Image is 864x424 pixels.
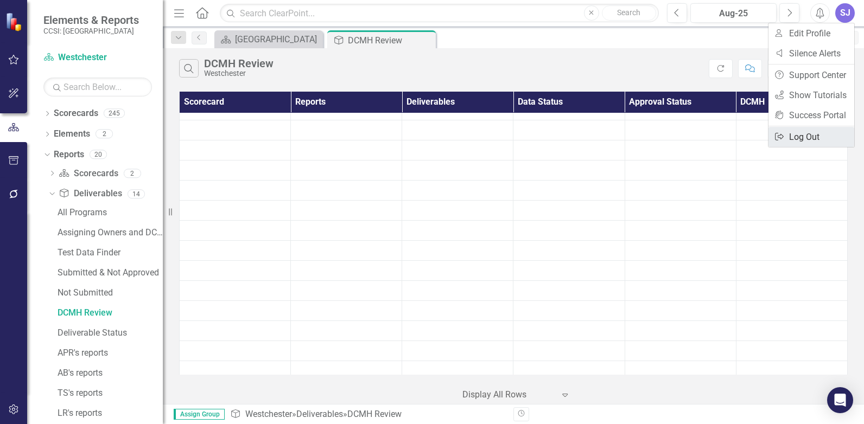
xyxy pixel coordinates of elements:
a: Support Center [768,65,854,85]
div: » » [230,408,505,421]
a: Not Submitted [55,284,163,301]
div: [GEOGRAPHIC_DATA] [235,33,320,46]
span: Search [617,8,640,17]
button: Aug-25 [690,3,777,23]
div: 245 [104,109,125,118]
button: Search [602,5,656,21]
a: All Programs [55,204,163,221]
a: Westchester [245,409,292,419]
a: Deliverable Status [55,324,163,342]
a: DCMH Review [55,304,163,322]
a: Westchester [43,52,152,64]
img: ClearPoint Strategy [5,12,24,31]
div: Test Data Finder [58,248,163,258]
div: 20 [90,150,107,159]
div: Deliverable Status [58,328,163,338]
a: Reports [54,149,84,161]
a: Log Out [768,127,854,147]
a: APR's reports [55,344,163,362]
div: Westchester [204,69,274,78]
a: Scorecards [59,168,118,180]
a: LR's reports [55,404,163,422]
a: Assigning Owners and DCMH [55,224,163,241]
a: Silence Alerts [768,43,854,63]
a: Deliverables [59,188,122,200]
div: DCMH Review [347,409,402,419]
div: AB's reports [58,368,163,378]
input: Search Below... [43,78,152,97]
a: Scorecards [54,107,98,120]
div: Assigning Owners and DCMH [58,228,163,237]
small: CCSI: [GEOGRAPHIC_DATA] [43,27,139,35]
div: APR's reports [58,348,163,358]
div: DCMH Review [58,308,163,318]
div: LR's reports [58,408,163,418]
div: Aug-25 [694,7,773,20]
div: DCMH Review [348,34,433,47]
a: Edit Profile [768,23,854,43]
span: Assign Group [174,409,225,420]
a: Show Tutorials [768,85,854,105]
a: [GEOGRAPHIC_DATA] [217,33,320,46]
a: Submitted & Not Approved [55,264,163,281]
a: Test Data Finder [55,244,163,261]
div: 14 [128,189,145,198]
a: Elements [54,128,90,140]
div: TS's reports [58,388,163,398]
div: Not Submitted [58,288,163,298]
span: Elements & Reports [43,14,139,27]
a: TS's reports [55,384,163,402]
div: 2 [124,169,141,178]
div: 2 [96,130,113,139]
input: Search ClearPoint... [220,4,659,23]
div: All Programs [58,208,163,217]
button: SJ [835,3,855,23]
div: Open Intercom Messenger [827,387,853,413]
a: Deliverables [296,409,343,419]
div: DCMH Review [204,57,274,69]
a: Success Portal [768,105,854,125]
div: Submitted & Not Approved [58,268,163,278]
a: AB's reports [55,364,163,382]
